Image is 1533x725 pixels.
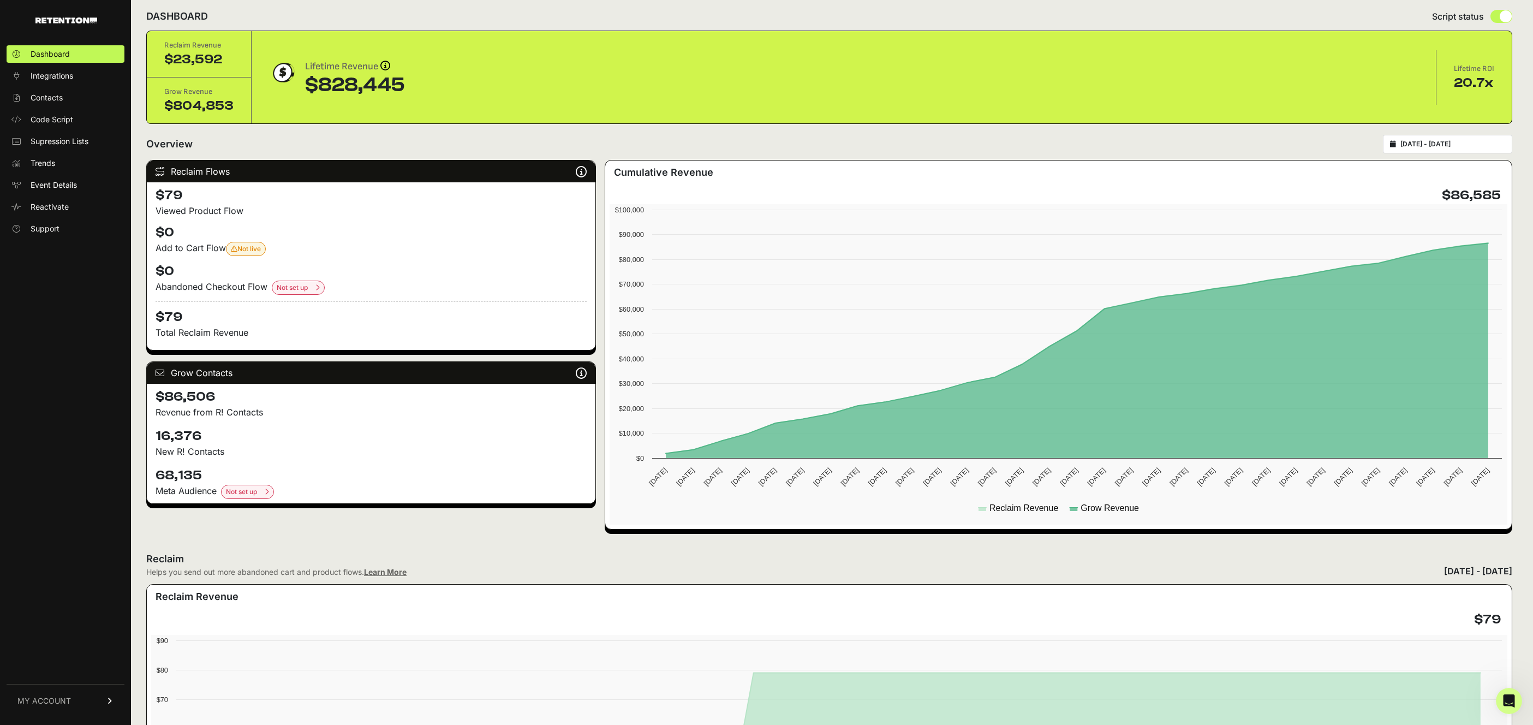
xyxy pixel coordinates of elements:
text: [DATE] [976,466,997,488]
div: [DATE] - [DATE] [1444,564,1512,578]
text: [DATE] [1250,466,1272,488]
a: Integrations [7,67,124,85]
div: Add to Cart Flow [156,241,587,256]
text: $100,000 [615,206,643,214]
h2: Overview [146,136,193,152]
span: Contacts [31,92,63,103]
p: Revenue from R! Contacts [156,406,587,419]
div: Lifetime ROI [1454,63,1494,74]
p: New R! Contacts [156,445,587,458]
h4: $79 [156,301,587,326]
img: Retention.com [35,17,97,23]
text: $90 [157,637,168,645]
text: [DATE] [1387,466,1409,488]
h4: $0 [156,224,587,241]
span: MY ACCOUNT [17,696,71,706]
span: Support [31,223,59,234]
a: Learn More [364,567,407,577]
a: Code Script [7,111,124,128]
text: [DATE] [1469,466,1490,488]
text: [DATE] [1332,466,1353,488]
text: [DATE] [1442,466,1463,488]
text: [DATE] [1305,466,1326,488]
div: Reclaim Revenue [164,40,234,51]
text: Grow Revenue [1081,503,1139,513]
text: [DATE] [1359,466,1381,488]
span: Supression Lists [31,136,88,147]
text: [DATE] [839,466,860,488]
text: [DATE] [866,466,887,488]
text: [DATE] [1278,466,1299,488]
span: Reactivate [31,201,69,212]
div: $23,592 [164,51,234,68]
div: $804,853 [164,97,234,115]
p: Total Reclaim Revenue [156,326,587,339]
text: [DATE] [1004,466,1025,488]
h4: $86,506 [156,388,587,406]
h2: Reclaim [146,551,407,567]
iframe: Intercom live chat [1496,688,1522,714]
a: Contacts [7,89,124,106]
div: Reclaim Flows [147,161,595,182]
text: [DATE] [1113,466,1134,488]
text: Reclaim Revenue [989,503,1058,513]
a: Dashboard [7,45,124,63]
h2: DASHBOARD [146,9,208,24]
div: Grow Contacts [147,362,595,384]
text: [DATE] [1031,466,1052,488]
text: $50,000 [618,330,643,338]
a: Supression Lists [7,133,124,150]
a: Support [7,220,124,237]
h3: Reclaim Revenue [156,589,238,604]
text: $80 [157,666,168,674]
div: Grow Revenue [164,86,234,97]
text: $20,000 [618,405,643,413]
text: [DATE] [647,466,669,488]
span: Not live [231,245,261,253]
text: [DATE] [1222,466,1244,488]
text: [DATE] [1415,466,1436,488]
text: [DATE] [702,466,723,488]
div: Lifetime Revenue [305,59,405,74]
text: $10,000 [618,429,643,437]
text: [DATE] [784,466,806,488]
text: $70 [157,696,168,704]
span: Code Script [31,114,73,125]
text: [DATE] [729,466,750,488]
text: [DATE] [757,466,778,488]
div: Viewed Product Flow [156,204,587,217]
div: 20.7x [1454,74,1494,92]
text: [DATE] [1141,466,1162,488]
div: Meta Audience [156,484,587,499]
a: Reactivate [7,198,124,216]
text: [DATE] [675,466,696,488]
text: [DATE] [921,466,943,488]
text: $90,000 [618,230,643,239]
img: dollar-coin-05c43ed7efb7bc0c12610022525b4bbbb207c7efeef5aecc26f025e68dcafac9.png [269,59,296,86]
h4: 68,135 [156,467,587,484]
text: [DATE] [1085,466,1107,488]
h4: $79 [156,187,587,204]
text: [DATE] [812,466,833,488]
div: Abandoned Checkout Flow [156,280,587,295]
span: Event Details [31,180,77,191]
div: Helps you send out more abandoned cart and product flows. [146,567,407,578]
a: MY ACCOUNT [7,684,124,717]
text: [DATE] [1168,466,1189,488]
text: [DATE] [894,466,915,488]
text: [DATE] [1195,466,1216,488]
div: $828,445 [305,74,405,96]
text: $60,000 [618,305,643,313]
h4: $86,585 [1442,187,1501,204]
text: [DATE] [949,466,970,488]
a: Event Details [7,176,124,194]
h4: $0 [156,263,587,280]
span: Integrations [31,70,73,81]
h4: $79 [1474,611,1501,628]
a: Trends [7,154,124,172]
text: $70,000 [618,280,643,288]
text: $40,000 [618,355,643,363]
span: Script status [1432,10,1484,23]
text: $80,000 [618,255,643,264]
h4: 16,376 [156,427,587,445]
